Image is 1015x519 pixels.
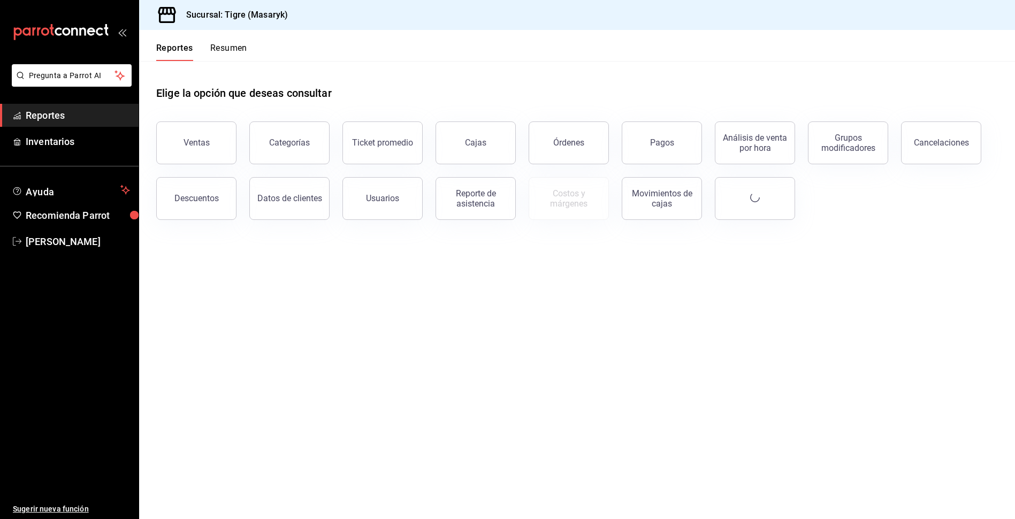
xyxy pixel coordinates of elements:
button: Grupos modificadores [808,121,888,164]
button: Resumen [210,43,247,61]
button: Descuentos [156,177,236,220]
button: Reporte de asistencia [436,177,516,220]
button: Pagos [622,121,702,164]
button: Análisis de venta por hora [715,121,795,164]
div: Cancelaciones [914,138,969,148]
button: Contrata inventarios para ver este reporte [529,177,609,220]
div: Ticket promedio [352,138,413,148]
div: Reporte de asistencia [442,188,509,209]
span: Pregunta a Parrot AI [29,70,115,81]
div: Pagos [650,138,674,148]
button: Pregunta a Parrot AI [12,64,132,87]
div: Análisis de venta por hora [722,133,788,153]
h3: Sucursal: Tigre (Masaryk) [178,9,288,21]
div: Ventas [184,138,210,148]
button: Reportes [156,43,193,61]
a: Cajas [436,121,516,164]
div: Cajas [465,136,487,149]
button: Categorías [249,121,330,164]
div: Datos de clientes [257,193,322,203]
button: open_drawer_menu [118,28,126,36]
button: Usuarios [342,177,423,220]
span: Ayuda [26,184,116,196]
button: Órdenes [529,121,609,164]
span: Recomienda Parrot [26,208,130,223]
a: Pregunta a Parrot AI [7,78,132,89]
div: Descuentos [174,193,219,203]
span: Inventarios [26,134,130,149]
span: [PERSON_NAME] [26,234,130,249]
h1: Elige la opción que deseas consultar [156,85,332,101]
span: Reportes [26,108,130,123]
div: navigation tabs [156,43,247,61]
div: Costos y márgenes [536,188,602,209]
div: Grupos modificadores [815,133,881,153]
div: Órdenes [553,138,584,148]
button: Ventas [156,121,236,164]
button: Cancelaciones [901,121,981,164]
button: Ticket promedio [342,121,423,164]
div: Usuarios [366,193,399,203]
span: Sugerir nueva función [13,503,130,515]
div: Movimientos de cajas [629,188,695,209]
button: Movimientos de cajas [622,177,702,220]
button: Datos de clientes [249,177,330,220]
div: Categorías [269,138,310,148]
